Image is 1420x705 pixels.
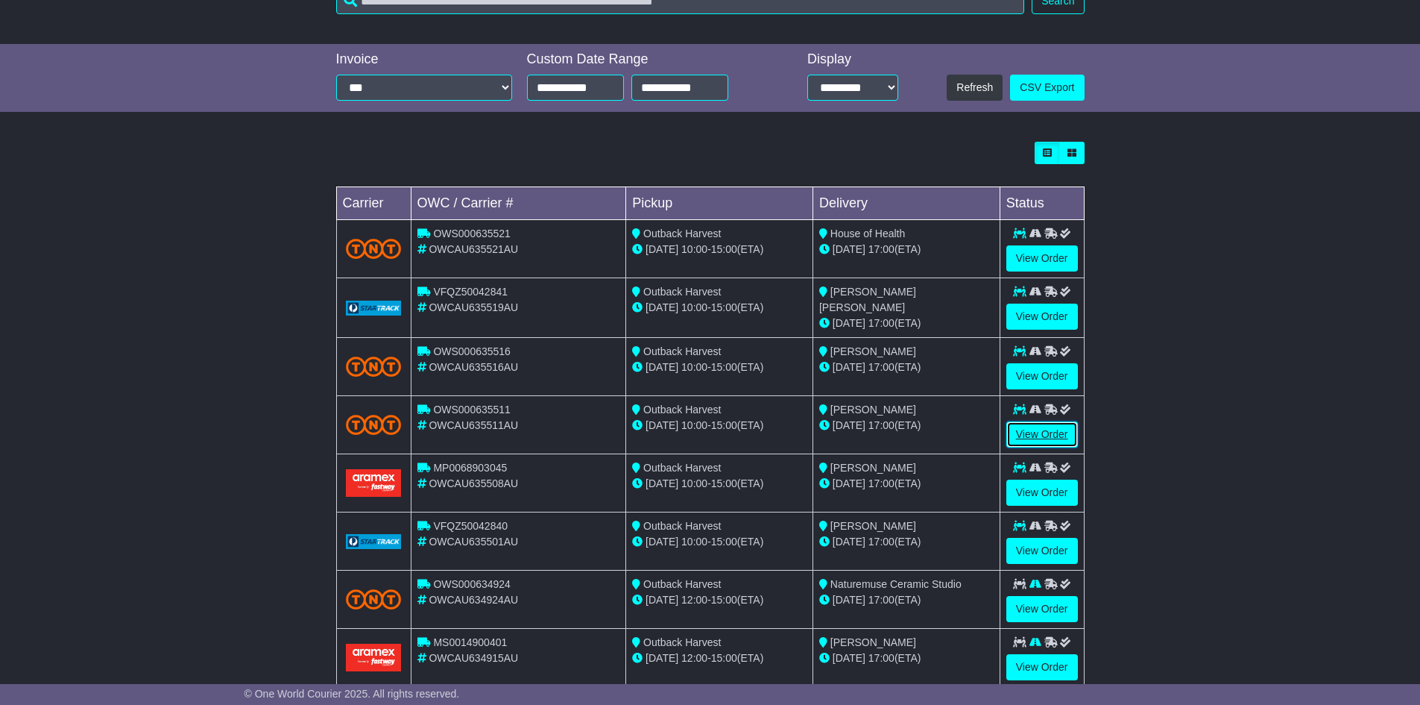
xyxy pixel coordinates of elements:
[807,51,898,68] div: Display
[812,187,1000,220] td: Delivery
[632,242,807,257] div: - (ETA)
[643,520,721,532] span: Outback Harvest
[819,242,994,257] div: (ETA)
[429,301,518,313] span: OWCAU635519AU
[646,301,678,313] span: [DATE]
[681,536,707,548] span: 10:00
[819,592,994,608] div: (ETA)
[429,361,518,373] span: OWCAU635516AU
[346,415,402,435] img: TNT_Domestic.png
[643,404,721,416] span: Outback Harvest
[711,301,737,313] span: 15:00
[868,419,894,431] span: 17:00
[346,301,402,316] img: GetCarrierServiceLogo
[868,477,894,489] span: 17:00
[868,652,894,664] span: 17:00
[643,578,721,590] span: Outback Harvest
[868,361,894,373] span: 17:00
[632,534,807,550] div: - (ETA)
[433,636,507,648] span: MS0014900401
[433,228,511,239] span: OWS000635521
[819,534,994,550] div: (ETA)
[830,578,962,590] span: Naturemuse Ceramic Studio
[429,536,518,548] span: OWCAU635501AU
[346,589,402,610] img: TNT_Domestic.png
[681,361,707,373] span: 10:00
[868,243,894,255] span: 17:00
[681,301,707,313] span: 10:00
[646,361,678,373] span: [DATE]
[527,51,766,68] div: Custom Date Range
[643,286,721,298] span: Outback Harvest
[1006,654,1078,680] a: View Order
[681,594,707,606] span: 12:00
[833,419,865,431] span: [DATE]
[681,652,707,664] span: 12:00
[830,462,916,474] span: [PERSON_NAME]
[429,652,518,664] span: OWCAU634915AU
[681,477,707,489] span: 10:00
[411,187,626,220] td: OWC / Carrier #
[1006,245,1078,272] a: View Order
[833,652,865,664] span: [DATE]
[1006,304,1078,330] a: View Order
[346,534,402,549] img: GetCarrierServiceLogo
[336,187,411,220] td: Carrier
[833,361,865,373] span: [DATE]
[632,651,807,666] div: - (ETA)
[632,300,807,316] div: - (ETA)
[646,419,678,431] span: [DATE]
[830,404,916,416] span: [PERSON_NAME]
[1006,538,1078,564] a: View Order
[429,594,518,606] span: OWCAU634924AU
[433,286,508,298] span: VFQZ50042841
[830,228,905,239] span: House of Health
[833,243,865,255] span: [DATE]
[1010,75,1084,101] a: CSV Export
[833,536,865,548] span: [DATE]
[711,652,737,664] span: 15:00
[819,651,994,666] div: (ETA)
[819,316,994,331] div: (ETA)
[1006,422,1078,448] a: View Order
[711,361,737,373] span: 15:00
[643,636,721,648] span: Outback Harvest
[346,644,402,671] img: Aramex.png
[346,469,402,497] img: Aramex.png
[429,477,518,489] span: OWCAU635508AU
[681,243,707,255] span: 10:00
[830,520,916,532] span: [PERSON_NAME]
[429,419,518,431] span: OWCAU635511AU
[830,345,916,357] span: [PERSON_NAME]
[336,51,512,68] div: Invoice
[868,594,894,606] span: 17:00
[711,243,737,255] span: 15:00
[711,419,737,431] span: 15:00
[1006,363,1078,389] a: View Order
[646,594,678,606] span: [DATE]
[433,520,508,532] span: VFQZ50042840
[1006,480,1078,506] a: View Order
[819,286,916,313] span: [PERSON_NAME] [PERSON_NAME]
[632,592,807,608] div: - (ETA)
[711,477,737,489] span: 15:00
[646,243,678,255] span: [DATE]
[433,345,511,357] span: OWS000635516
[643,462,721,474] span: Outback Harvest
[646,477,678,489] span: [DATE]
[819,418,994,433] div: (ETA)
[830,636,916,648] span: [PERSON_NAME]
[433,578,511,590] span: OWS000634924
[1006,596,1078,622] a: View Order
[632,360,807,375] div: - (ETA)
[833,317,865,329] span: [DATE]
[346,239,402,259] img: TNT_Domestic.png
[819,360,994,375] div: (ETA)
[433,404,511,416] span: OWS000635511
[646,652,678,664] span: [DATE]
[643,345,721,357] span: Outback Harvest
[433,462,507,474] span: MP0068903045
[632,418,807,433] div: - (ETA)
[646,536,678,548] span: [DATE]
[868,317,894,329] span: 17:00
